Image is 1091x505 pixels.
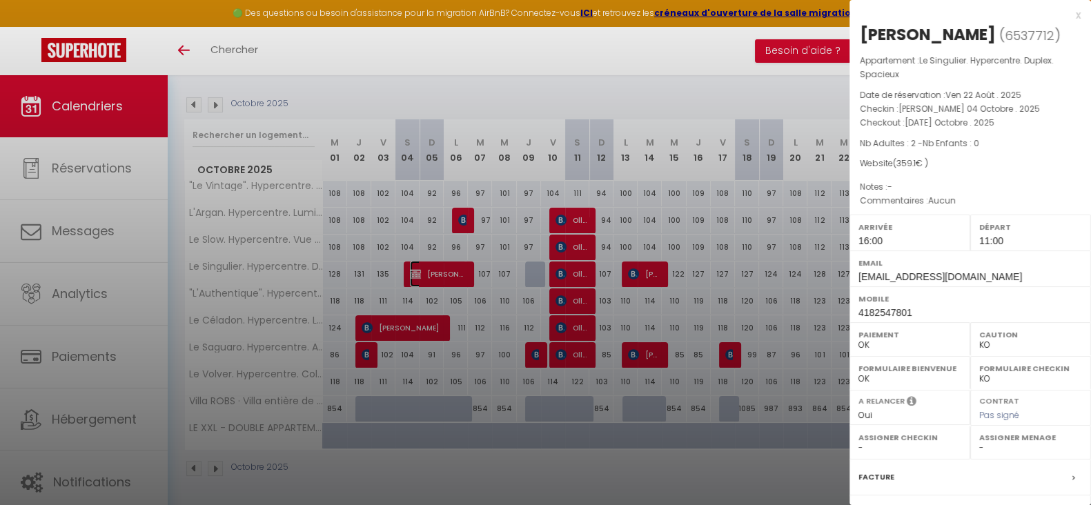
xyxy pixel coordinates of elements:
[858,271,1022,282] span: [EMAIL_ADDRESS][DOMAIN_NAME]
[887,181,892,192] span: -
[979,362,1082,375] label: Formulaire Checkin
[860,194,1081,208] p: Commentaires :
[979,220,1082,234] label: Départ
[893,157,928,169] span: ( € )
[858,292,1082,306] label: Mobile
[860,23,996,46] div: [PERSON_NAME]
[11,6,52,47] button: Ouvrir le widget de chat LiveChat
[858,256,1082,270] label: Email
[907,395,916,410] i: Sélectionner OUI si vous souhaiter envoyer les séquences de messages post-checkout
[858,470,894,484] label: Facture
[858,307,912,318] span: 4182547801
[860,55,1054,80] span: Le Singulier. Hypercentre. Duplex. Spacieux
[945,89,1021,101] span: Ven 22 Août . 2025
[858,220,961,234] label: Arrivée
[858,235,883,246] span: 16:00
[860,54,1081,81] p: Appartement :
[858,395,905,407] label: A relancer
[905,117,994,128] span: [DATE] Octobre . 2025
[979,409,1019,421] span: Pas signé
[979,328,1082,341] label: Caution
[858,328,961,341] label: Paiement
[860,116,1081,130] p: Checkout :
[860,180,1081,194] p: Notes :
[1005,27,1054,44] span: 6537712
[928,195,956,206] span: Aucun
[849,7,1081,23] div: x
[923,137,979,149] span: Nb Enfants : 0
[858,362,961,375] label: Formulaire Bienvenue
[896,157,916,169] span: 359.1
[860,137,979,149] span: Nb Adultes : 2 -
[860,157,1081,170] div: Website
[979,235,1003,246] span: 11:00
[999,26,1061,45] span: ( )
[858,430,961,444] label: Assigner Checkin
[860,102,1081,116] p: Checkin :
[979,430,1082,444] label: Assigner Menage
[898,103,1040,115] span: [PERSON_NAME] 04 Octobre . 2025
[860,88,1081,102] p: Date de réservation :
[979,395,1019,404] label: Contrat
